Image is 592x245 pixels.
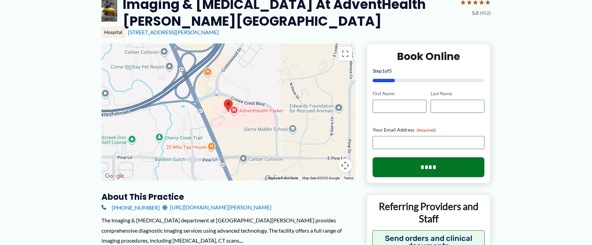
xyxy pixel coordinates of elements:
span: 5.0 [472,9,479,17]
label: Your Email Address [373,126,485,133]
img: Google [103,172,126,181]
a: [URL][DOMAIN_NAME][PERSON_NAME] [162,202,271,212]
label: First Name [373,90,426,97]
a: Open this area in Google Maps (opens a new window) [103,172,126,181]
a: [PHONE_NUMBER] [101,202,160,212]
p: Referring Providers and Staff [372,200,485,225]
button: Toggle fullscreen view [338,47,352,61]
div: Hospital [101,26,125,38]
label: Last Name [431,90,484,97]
button: Map camera controls [338,159,352,172]
h2: Book Online [373,50,485,63]
button: Keyboard shortcuts [268,176,298,181]
span: 1 [382,68,385,74]
span: (Required) [416,127,436,133]
p: Step of [373,69,485,73]
span: 5 [389,68,392,74]
a: [STREET_ADDRESS][PERSON_NAME] [128,29,219,35]
h3: About this practice [101,192,355,202]
a: Terms (opens in new tab) [344,176,353,180]
span: (452) [480,9,491,17]
span: Map data ©2025 Google [302,176,340,180]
